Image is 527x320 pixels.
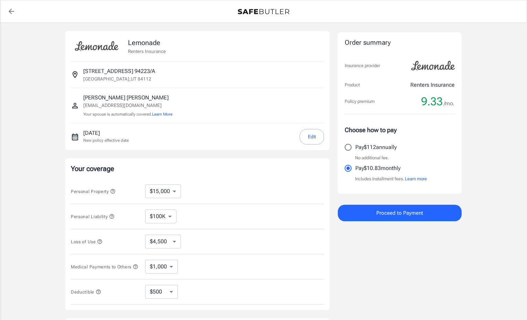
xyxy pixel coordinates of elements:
[4,4,18,18] a: back to quotes
[128,38,166,48] p: Lemonade
[238,9,289,14] img: Back to quotes
[405,175,427,182] button: Learn more
[71,36,122,56] img: Lemonade
[345,125,455,135] p: Choose how to pay
[83,102,172,109] p: [EMAIL_ADDRESS][DOMAIN_NAME]
[71,289,101,295] span: Deductible
[421,95,443,108] span: 9.33
[71,133,79,141] svg: New policy start date
[71,288,101,296] button: Deductible
[300,129,324,145] button: Edit
[71,102,79,110] svg: Insured person
[71,71,79,79] svg: Insured address
[345,38,455,48] div: Order summary
[83,67,155,75] p: [STREET_ADDRESS] 94223/A
[71,214,115,219] span: Personal Liability
[71,264,138,269] span: Medical Payments to Others
[83,94,172,102] p: [PERSON_NAME] [PERSON_NAME]
[71,189,116,194] span: Personal Property
[152,111,172,117] button: Learn More
[407,56,459,75] img: Lemonade
[128,48,166,55] p: Renters Insurance
[355,143,397,151] p: Pay $112 annually
[71,239,103,244] span: Loss of Use
[83,111,172,118] p: Your spouse is automatically covered.
[71,212,115,221] button: Personal Liability
[410,81,455,89] p: Renters Insurance
[71,164,324,173] p: Your coverage
[376,209,423,217] span: Proceed to Payment
[71,187,116,195] button: Personal Property
[355,154,389,161] p: No additional fee.
[355,175,427,182] p: Includes installment fees.
[83,75,151,82] p: [GEOGRAPHIC_DATA] , UT 84112
[345,98,375,105] p: Policy premium
[338,205,462,221] button: Proceed to Payment
[444,99,455,108] span: /mo.
[83,137,129,143] p: New policy effective date
[355,164,400,172] p: Pay $10.83 monthly
[345,82,360,88] p: Product
[71,237,103,246] button: Loss of Use
[71,263,138,271] button: Medical Payments to Others
[345,62,380,69] p: Insurance provider
[83,129,129,137] p: [DATE]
